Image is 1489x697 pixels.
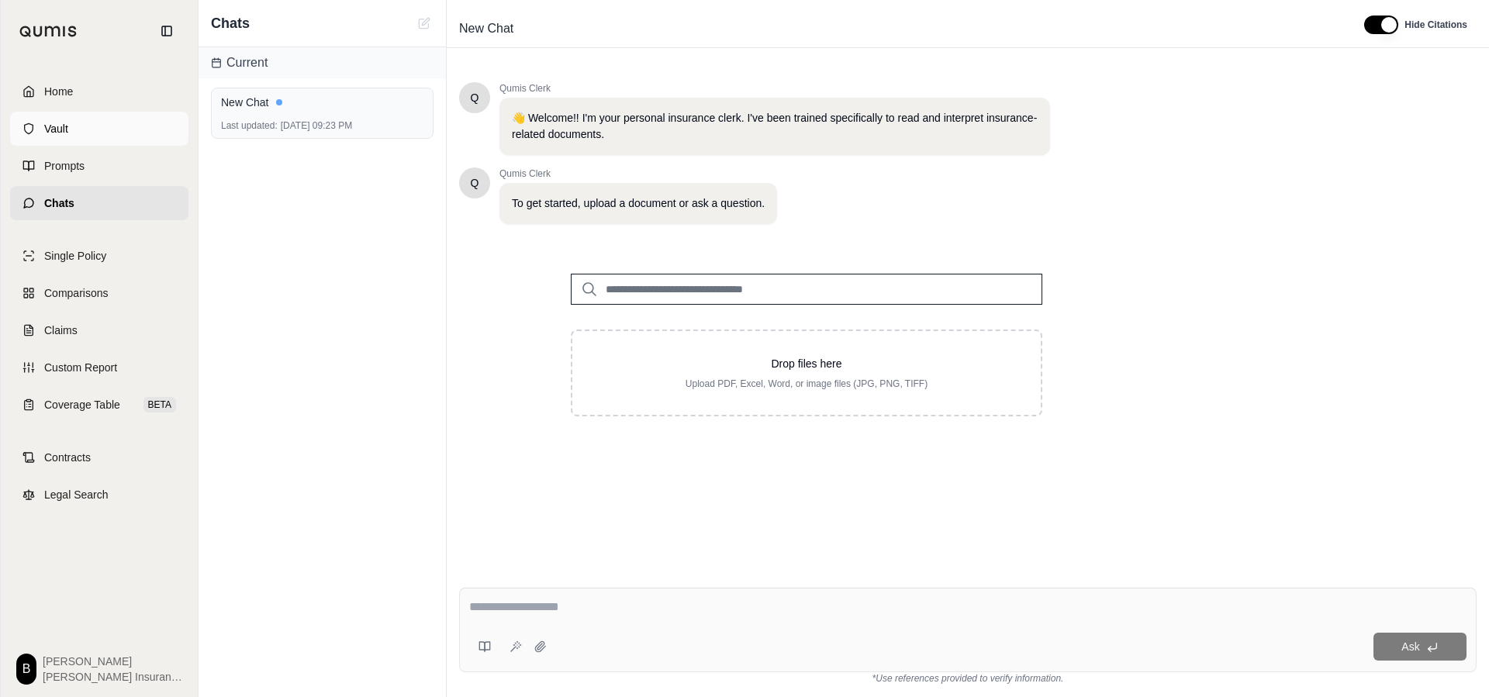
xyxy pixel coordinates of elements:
div: [DATE] 09:23 PM [221,119,423,132]
button: Ask [1373,633,1467,661]
span: Claims [44,323,78,338]
a: Contracts [10,440,188,474]
a: Vault [10,112,188,146]
a: Claims [10,313,188,347]
span: Qumis Clerk [499,167,777,180]
span: Chats [211,12,250,34]
span: Contracts [44,450,91,465]
span: Ask [1401,640,1419,653]
span: Home [44,84,73,99]
span: Hello [471,175,479,191]
div: Current [199,47,446,78]
div: Edit Title [453,16,1346,41]
span: Qumis Clerk [499,82,1050,95]
span: BETA [143,397,176,412]
button: New Chat [415,14,434,33]
span: [PERSON_NAME] [43,654,182,669]
p: Upload PDF, Excel, Word, or image files (JPG, PNG, TIFF) [597,378,1016,390]
span: New Chat [453,16,520,41]
a: Home [10,74,188,109]
a: Chats [10,186,188,220]
span: Chats [44,195,74,211]
span: Hello [471,90,479,105]
span: Prompts [44,158,85,174]
a: Single Policy [10,239,188,273]
span: Coverage Table [44,397,120,412]
div: New Chat [221,95,423,110]
button: Collapse sidebar [154,19,179,43]
a: Legal Search [10,478,188,512]
a: Coverage TableBETA [10,388,188,422]
div: B [16,654,36,685]
span: Last updated: [221,119,278,132]
span: Vault [44,121,68,136]
p: 👋 Welcome!! I'm your personal insurance clerk. I've been trained specifically to read and interpr... [512,110,1038,143]
span: Comparisons [44,285,108,301]
span: [PERSON_NAME] Insurance [43,669,182,685]
p: Drop files here [597,356,1016,371]
p: To get started, upload a document or ask a question. [512,195,765,212]
span: Custom Report [44,360,117,375]
span: Hide Citations [1404,19,1467,31]
div: *Use references provided to verify information. [459,672,1477,685]
img: Qumis Logo [19,26,78,37]
a: Custom Report [10,350,188,385]
span: Single Policy [44,248,106,264]
span: Legal Search [44,487,109,502]
a: Comparisons [10,276,188,310]
a: Prompts [10,149,188,183]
